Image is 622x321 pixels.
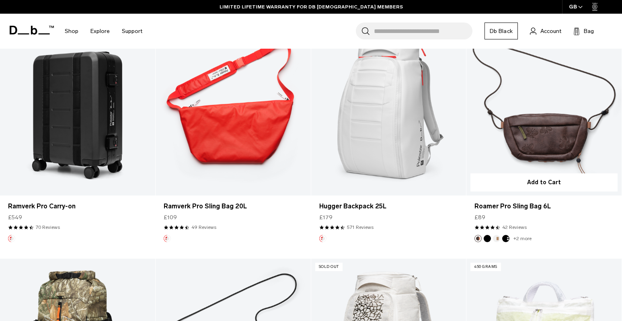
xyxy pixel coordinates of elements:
span: £109 [164,213,177,222]
a: Support [122,17,142,45]
a: Shop [65,17,78,45]
button: Homegrown with Lu [474,235,482,242]
button: Black Out [484,235,491,242]
a: Account [530,26,561,36]
nav: Main Navigation [59,14,148,49]
a: Explore [90,17,110,45]
a: Roamer Pro Sling Bag 6L [474,202,614,211]
a: Hugger Backpack 25L [311,23,466,195]
button: Charcoal Grey [502,235,509,242]
a: 571 reviews [347,224,374,231]
button: Bag [573,26,594,36]
a: Ramverk Pro Sling Bag 20L [156,23,311,195]
button: Add to Cart [470,173,618,191]
span: Account [540,27,561,35]
button: Polestar Edt. [319,235,326,242]
span: £89 [474,213,485,222]
span: £179 [319,213,333,222]
button: Polestar Edt. [164,235,171,242]
button: Oatmilk [493,235,500,242]
a: 42 reviews [502,224,527,231]
span: £549 [8,213,22,222]
a: +2 more [513,236,532,241]
a: Ramverk Pro Sling Bag 20L [164,202,303,211]
button: Polestar Edt. [8,235,15,242]
p: Sold Out [315,263,343,271]
a: LIMITED LIFETIME WARRANTY FOR DB [DEMOGRAPHIC_DATA] MEMBERS [220,3,403,10]
a: Db Black [484,23,518,39]
a: Roamer Pro Sling Bag 6L [466,23,622,195]
a: 70 reviews [36,224,60,231]
a: 49 reviews [191,224,216,231]
span: Bag [584,27,594,35]
p: 450 grams [470,263,501,271]
a: Hugger Backpack 25L [319,202,458,211]
a: Ramverk Pro Carry-on [8,202,147,211]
